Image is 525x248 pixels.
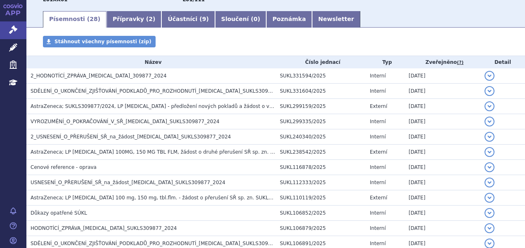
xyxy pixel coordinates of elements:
[276,160,366,175] td: SUKL116878/2025
[106,11,161,28] a: Přípravky (2)
[149,16,153,22] span: 2
[276,145,366,160] td: SUKL238542/2025
[370,195,387,201] span: Externí
[43,36,156,47] a: Stáhnout všechny písemnosti (zip)
[43,11,106,28] a: Písemnosti (28)
[276,114,366,129] td: SUKL299335/2025
[404,68,480,84] td: [DATE]
[404,114,480,129] td: [DATE]
[276,129,366,145] td: SUKL240340/2025
[370,225,386,231] span: Interní
[485,71,494,81] button: detail
[31,241,293,246] span: SDĚLENÍ_O_UKONČENÍ_ZJIŠŤOVÁNÍ_PODKLADŮ_PRO_ROZHODNUTÍ_LYNPARZA_SUKLS309877_2024
[404,190,480,206] td: [DATE]
[485,178,494,187] button: detail
[31,134,231,140] span: 2_USNESENÍ_O_PŘERUŠENÍ_SŘ_na_žádost_LYNPARZA_SUKLS309877_2024
[31,103,350,109] span: AstraZeneca; SUKLS309877/2024, LP LYNPARZA - předložení nových pokladů a žádost o vydání 2.HZ - O...
[202,16,206,22] span: 9
[31,119,220,124] span: VYROZUMĚNÍ_O_POKRAČOVÁNÍ_V_SŘ_LYNPARZA_SUKLS309877_2024
[31,73,167,79] span: 2_HODNOTÍCÍ_ZPRÁVA_LYNPARZA_309877_2024
[485,162,494,172] button: detail
[276,206,366,221] td: SUKL106852/2025
[312,11,360,28] a: Newsletter
[485,223,494,233] button: detail
[370,134,386,140] span: Interní
[276,175,366,190] td: SUKL112333/2025
[404,145,480,160] td: [DATE]
[404,84,480,99] td: [DATE]
[404,206,480,221] td: [DATE]
[404,175,480,190] td: [DATE]
[404,160,480,175] td: [DATE]
[31,180,225,185] span: USNESENÍ_O_PŘERUŠENÍ_SŘ_na_žádost_LYNPARZA_SUKLS309877_2024
[253,16,258,22] span: 0
[404,99,480,114] td: [DATE]
[90,16,97,22] span: 28
[370,103,387,109] span: Externí
[485,132,494,142] button: detail
[370,88,386,94] span: Interní
[370,164,386,170] span: Interní
[31,225,177,231] span: HODNOTÍCÍ_ZPRÁVA_LYNPARZA_SUKLS309877_2024
[266,11,312,28] a: Poznámka
[370,119,386,124] span: Interní
[370,73,386,79] span: Interní
[215,11,266,28] a: Sloučení (0)
[161,11,215,28] a: Účastníci (9)
[485,208,494,218] button: detail
[31,149,319,155] span: AstraZeneca; LP LYNPARZA 100MG, 150 MG TBL FLM, žádost o druhé přerušení SŘ sp. zn. SUKLS309877/2024
[26,56,276,68] th: Název
[276,68,366,84] td: SUKL331594/2025
[31,88,293,94] span: SDĚLENÍ_O_UKONČENÍ_ZJIŠŤOVÁNÍ_PODKLADŮ_PRO_ROZHODNUTÍ_LYNPARZA_SUKLS309877_2024
[54,39,151,44] span: Stáhnout všechny písemnosti (zip)
[370,241,386,246] span: Interní
[31,164,97,170] span: Cenové reference - oprava
[370,180,386,185] span: Interní
[370,149,387,155] span: Externí
[404,129,480,145] td: [DATE]
[485,117,494,126] button: detail
[276,221,366,236] td: SUKL106879/2025
[31,210,87,216] span: Důkazy opatřené SÚKL
[276,190,366,206] td: SUKL110119/2025
[485,193,494,203] button: detail
[485,86,494,96] button: detail
[485,101,494,111] button: detail
[370,210,386,216] span: Interní
[404,56,480,68] th: Zveřejněno
[276,99,366,114] td: SUKL299159/2025
[276,56,366,68] th: Číslo jednací
[457,60,464,66] abbr: (?)
[485,147,494,157] button: detail
[404,221,480,236] td: [DATE]
[31,195,305,201] span: AstraZeneca; LP LYNPARZA 100 mg, 150 mg, tbl.flm. - žádost o přerušení SŘ sp. zn. SUKLS309877/2024
[480,56,525,68] th: Detail
[276,84,366,99] td: SUKL331604/2025
[366,56,404,68] th: Typ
